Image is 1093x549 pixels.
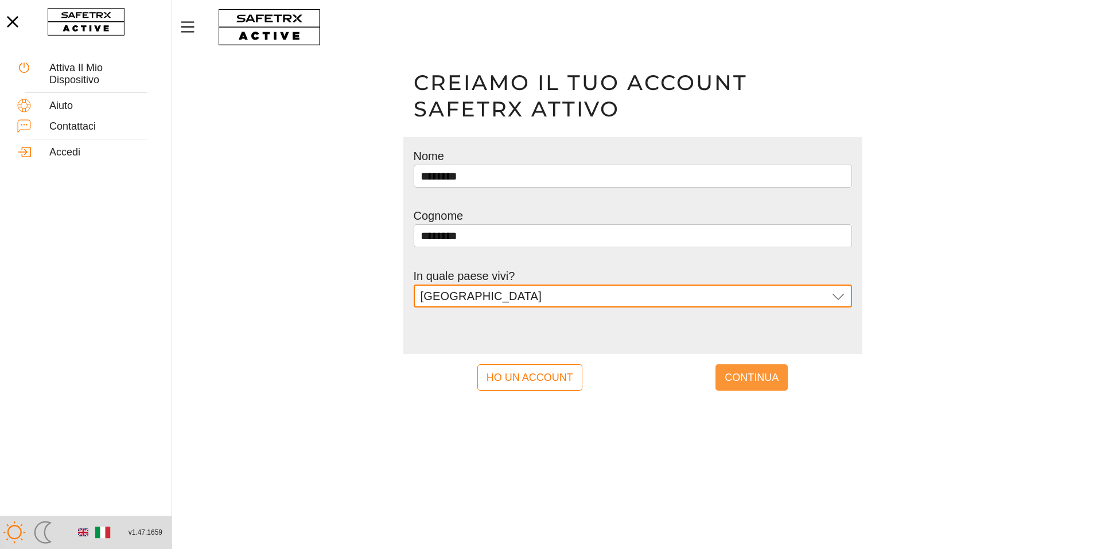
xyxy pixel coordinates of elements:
[17,119,31,133] img: ContactUs.svg
[17,99,31,112] img: Help.svg
[32,521,55,544] img: ModeDark.svg
[421,291,542,301] span: [GEOGRAPHIC_DATA]
[477,364,582,391] a: Ho un account
[3,521,26,544] img: ModeLight.svg
[178,15,207,39] button: Menu
[122,523,169,542] button: v1.47.1659
[414,150,444,162] label: Nome
[414,270,515,282] label: In quale paese vivi?
[78,527,88,538] img: en.svg
[93,523,112,542] button: Italiano
[49,120,154,133] div: Contattaci
[49,100,154,112] div: Aiuto
[95,525,110,540] img: it.svg
[49,146,154,159] div: Accedi
[414,209,464,222] label: Cognome
[725,367,779,388] span: Continua
[715,364,788,391] button: Continua
[49,62,154,87] div: Attiva Il Mio Dispositivo
[487,369,573,387] span: Ho un account
[73,523,93,542] button: Inglese
[414,69,852,122] h1: Creiamo il tuo account SafeTrx attivo
[129,527,162,539] span: v1.47.1659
